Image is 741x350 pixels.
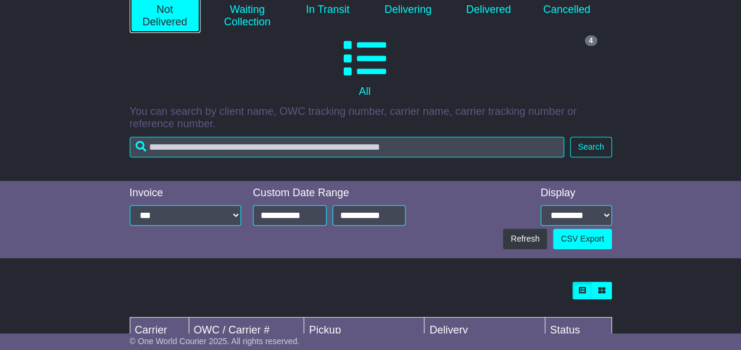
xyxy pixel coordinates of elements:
[189,318,304,344] td: OWC / Carrier #
[503,229,547,249] button: Refresh
[130,187,242,200] div: Invoice
[130,318,189,344] td: Carrier
[570,137,611,157] button: Search
[304,318,424,344] td: Pickup
[541,187,612,200] div: Display
[130,33,600,103] a: 4 All
[545,318,611,344] td: Status
[553,229,611,249] a: CSV Export
[585,35,597,46] span: 4
[253,187,406,200] div: Custom Date Range
[130,336,300,346] span: © One World Courier 2025. All rights reserved.
[130,105,612,131] p: You can search by client name, OWC tracking number, carrier name, carrier tracking number or refe...
[424,318,545,344] td: Delivery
